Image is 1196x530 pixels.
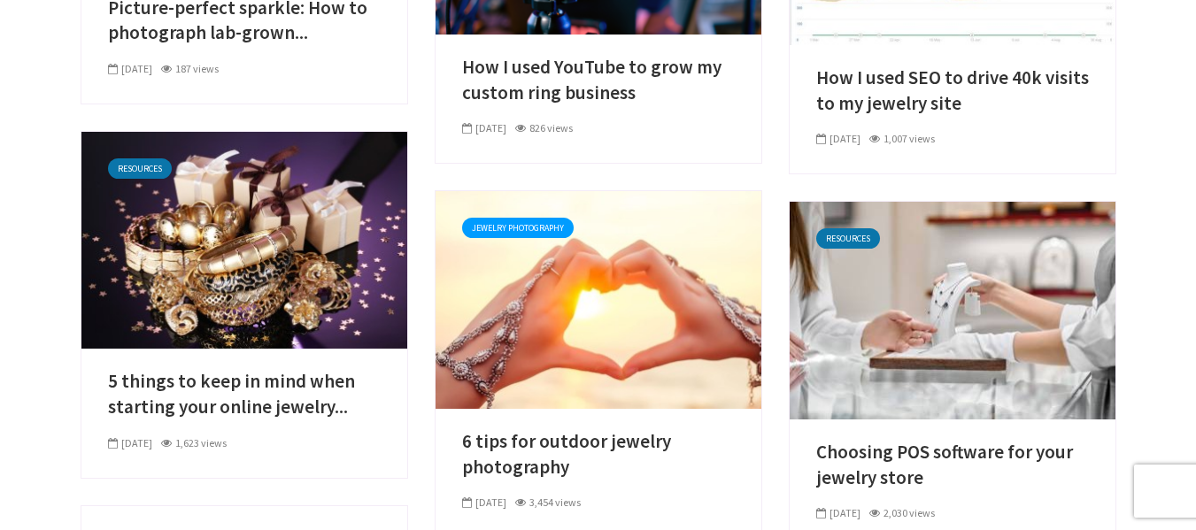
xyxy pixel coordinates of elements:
span: [DATE] [108,436,152,449]
a: 6 tips for outdoor jewelry photography [462,429,735,480]
span: [DATE] [816,506,860,519]
div: 1,007 views [869,131,935,147]
span: [DATE] [462,121,506,134]
a: Jewelry Photography [462,218,574,238]
span: [DATE] [108,62,152,75]
a: 5 things to keep in mind when starting your online jewelry... [108,369,381,419]
span: [DATE] [462,495,506,509]
div: 187 views [161,61,219,77]
a: How I used YouTube to grow my custom ring business [462,55,735,105]
a: Resources [108,158,172,179]
div: 1,623 views [161,435,227,451]
span: [DATE] [816,132,860,145]
div: 3,454 views [515,495,581,511]
a: Choosing POS software for your jewelry store [790,300,1115,318]
a: Resources [816,228,880,249]
a: 5 things to keep in mind when starting your online jewelry business [81,230,407,248]
a: 6 tips for outdoor jewelry photography [436,289,761,307]
div: 2,030 views [869,505,935,521]
div: 826 views [515,120,573,136]
a: How I used SEO to drive 40k visits to my jewelry site [816,65,1089,116]
a: Choosing POS software for your jewelry store [816,440,1089,490]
